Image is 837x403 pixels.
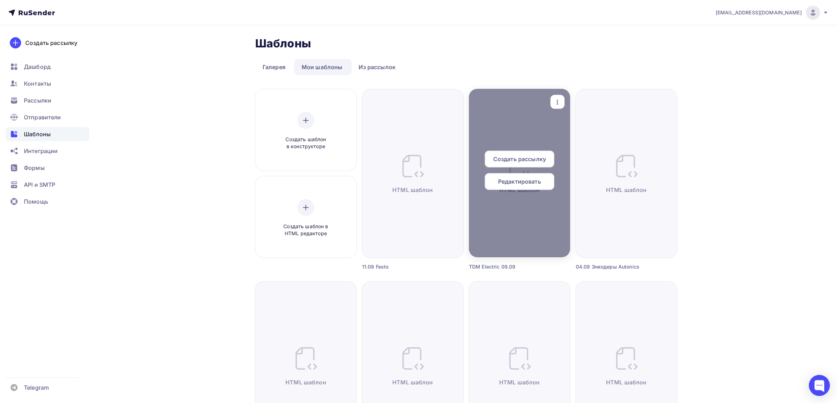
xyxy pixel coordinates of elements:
[255,59,293,75] a: Галерея
[576,263,652,270] div: 04.09 Энкодеры Autonics
[6,77,89,91] a: Контакты
[272,136,339,150] span: Создать шаблон в конструкторе
[24,147,58,155] span: Интеграции
[493,155,546,163] span: Создать рассылку
[362,263,438,270] div: 11.09 Festo
[6,127,89,141] a: Шаблоны
[24,180,55,189] span: API и SMTP
[6,161,89,175] a: Формы
[24,130,51,138] span: Шаблоны
[716,6,829,20] a: [EMAIL_ADDRESS][DOMAIN_NAME]
[294,59,350,75] a: Мои шаблоны
[25,39,77,47] div: Создать рассылку
[6,60,89,74] a: Дашборд
[24,96,51,105] span: Рассылки
[24,197,48,206] span: Помощь
[24,79,51,88] span: Контакты
[6,110,89,124] a: Отправители
[24,164,45,172] span: Формы
[716,9,802,16] span: [EMAIL_ADDRESS][DOMAIN_NAME]
[6,93,89,107] a: Рассылки
[469,263,545,270] div: TDM Electric 09.09
[255,37,311,51] h2: Шаблоны
[24,62,51,71] span: Дашборд
[24,113,61,121] span: Отправители
[352,59,403,75] a: Из рассылок
[24,383,49,392] span: Telegram
[272,223,339,237] span: Создать шаблон в HTML редакторе
[498,177,541,186] span: Редактировать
